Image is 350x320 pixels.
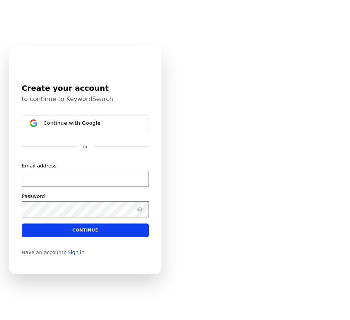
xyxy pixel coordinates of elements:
[83,143,88,150] p: or
[22,115,149,131] button: Sign in with GoogleContinue with Google
[22,162,56,169] label: Email address
[22,223,149,237] button: Continue
[22,95,149,103] p: to continue to KeywordSearch
[22,249,66,255] span: Have an account?
[43,120,101,126] span: Continue with Google
[22,193,45,199] label: Password
[135,204,144,214] button: Show password
[68,249,85,255] a: Sign in
[22,82,149,94] h1: Create your account
[30,119,37,127] img: Sign in with Google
